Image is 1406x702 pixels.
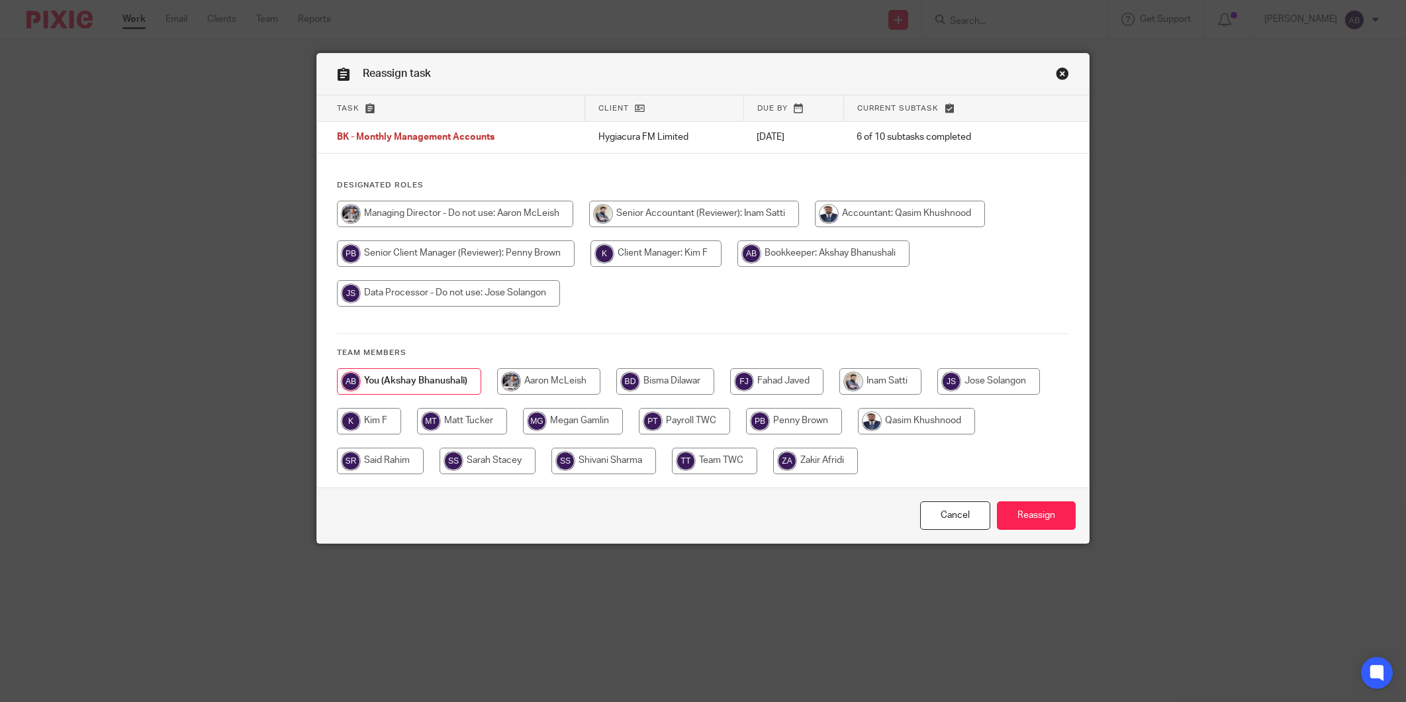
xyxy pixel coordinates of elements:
[920,501,990,530] a: Close this dialog window
[598,105,629,112] span: Client
[337,133,494,142] span: BK - Monthly Management Accounts
[598,130,730,144] p: Hygiacura FM Limited
[997,501,1076,530] input: Reassign
[757,130,830,144] p: [DATE]
[757,105,788,112] span: Due by
[843,122,1035,154] td: 6 of 10 subtasks completed
[1056,67,1069,85] a: Close this dialog window
[363,68,431,79] span: Reassign task
[337,105,359,112] span: Task
[337,348,1069,358] h4: Team members
[857,105,939,112] span: Current subtask
[337,180,1069,191] h4: Designated Roles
